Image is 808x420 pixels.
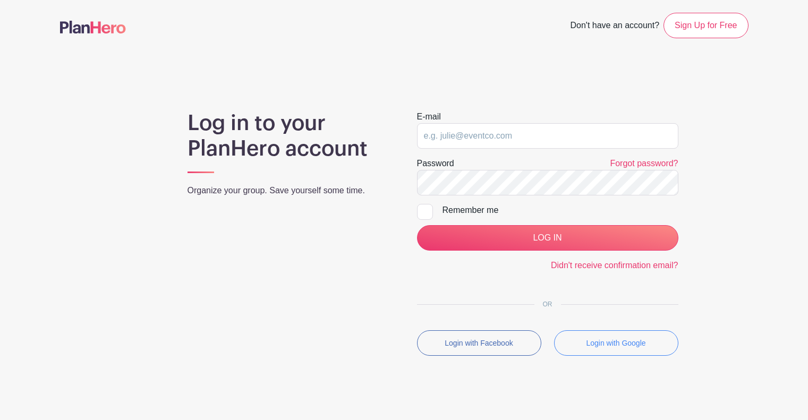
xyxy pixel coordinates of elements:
a: Didn't receive confirmation email? [551,261,678,270]
input: LOG IN [417,225,678,251]
p: Organize your group. Save yourself some time. [188,184,392,197]
a: Sign Up for Free [664,13,748,38]
h1: Log in to your PlanHero account [188,110,392,161]
button: Login with Google [554,330,678,356]
img: logo-507f7623f17ff9eddc593b1ce0a138ce2505c220e1c5a4e2b4648c50719b7d32.svg [60,21,126,33]
label: Password [417,157,454,170]
div: Remember me [443,204,678,217]
label: E-mail [417,110,441,123]
small: Login with Facebook [445,339,513,347]
small: Login with Google [586,339,645,347]
button: Login with Facebook [417,330,541,356]
span: OR [534,301,561,308]
span: Don't have an account? [570,15,659,38]
a: Forgot password? [610,159,678,168]
input: e.g. julie@eventco.com [417,123,678,149]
